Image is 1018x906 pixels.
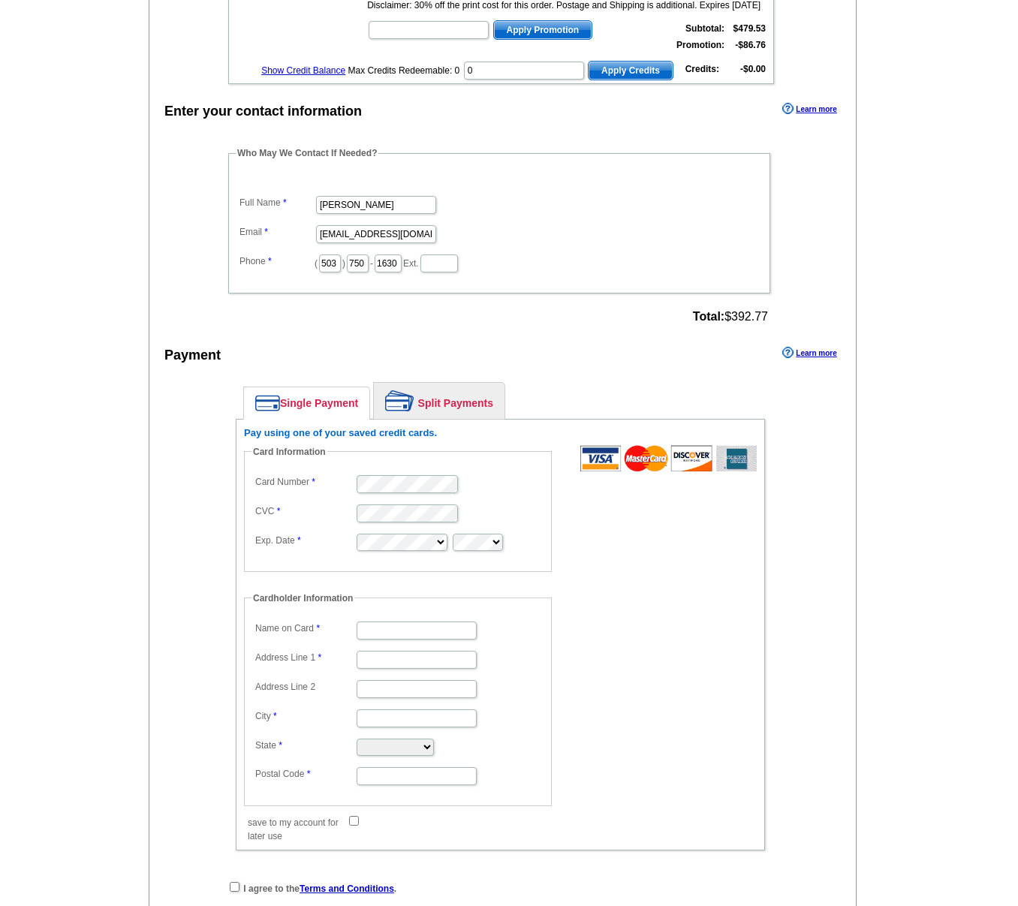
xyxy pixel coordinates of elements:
[255,680,355,694] label: Address Line 2
[261,65,345,76] a: Show Credit Balance
[243,883,396,894] strong: I agree to the .
[493,20,593,40] button: Apply Promotion
[782,103,836,115] a: Learn more
[244,427,757,439] h6: Pay using one of your saved credit cards.
[589,62,673,80] span: Apply Credits
[255,739,355,752] label: State
[580,445,757,471] img: acceptedCards.gif
[348,65,460,76] span: Max Credits Redeemable: 0
[251,445,327,459] legend: Card Information
[236,146,378,160] legend: Who May We Contact If Needed?
[255,767,355,781] label: Postal Code
[718,557,1018,906] iframe: LiveChat chat widget
[685,64,719,74] strong: Credits:
[255,475,355,489] label: Card Number
[239,196,315,209] label: Full Name
[676,40,724,50] strong: Promotion:
[693,310,768,324] span: $392.77
[693,310,724,323] strong: Total:
[733,23,766,34] strong: $479.53
[255,504,355,518] label: CVC
[164,101,362,122] div: Enter your contact information
[782,347,836,359] a: Learn more
[236,251,763,274] dd: ( ) - Ext.
[255,709,355,723] label: City
[300,883,394,894] a: Terms and Conditions
[255,395,280,411] img: single-payment.png
[164,345,221,366] div: Payment
[385,390,414,411] img: split-payment.png
[740,64,766,74] strong: -$0.00
[239,254,315,268] label: Phone
[374,383,504,419] a: Split Payments
[255,534,355,547] label: Exp. Date
[248,816,348,843] label: save to my account for later use
[251,591,354,605] legend: Cardholder Information
[494,21,592,39] span: Apply Promotion
[685,23,724,34] strong: Subtotal:
[588,61,673,80] button: Apply Credits
[239,225,315,239] label: Email
[255,651,355,664] label: Address Line 1
[255,622,355,635] label: Name on Card
[735,40,766,50] strong: -$86.76
[244,387,369,419] a: Single Payment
